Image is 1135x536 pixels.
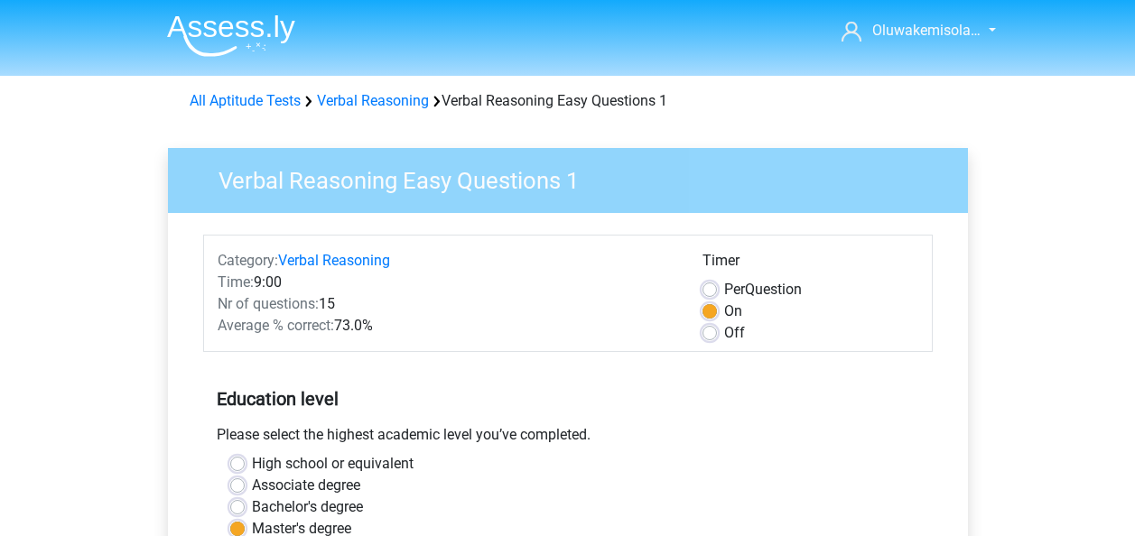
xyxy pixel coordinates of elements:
span: Time: [218,273,254,291]
div: 9:00 [204,272,689,293]
a: Verbal Reasoning [317,92,429,109]
h3: Verbal Reasoning Easy Questions 1 [197,160,954,195]
label: Question [724,279,802,300]
span: Category: [218,252,278,269]
img: Assessly [167,14,295,57]
label: On [724,300,742,322]
label: Bachelor's degree [252,496,363,518]
label: Off [724,322,745,344]
a: Verbal Reasoning [278,252,390,269]
a: Oluwakemisola… [834,20,982,42]
label: High school or equivalent [252,453,414,475]
div: Please select the highest academic level you’ve completed. [203,424,933,453]
div: Verbal Reasoning Easy Questions 1 [182,90,954,112]
span: Average % correct: [218,317,334,334]
a: All Aptitude Tests [190,92,301,109]
h5: Education level [217,381,919,417]
div: 73.0% [204,315,689,337]
label: Associate degree [252,475,360,496]
div: Timer [702,250,918,279]
span: Oluwakemisola… [872,22,981,39]
div: 15 [204,293,689,315]
span: Nr of questions: [218,295,319,312]
span: Per [724,281,745,298]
